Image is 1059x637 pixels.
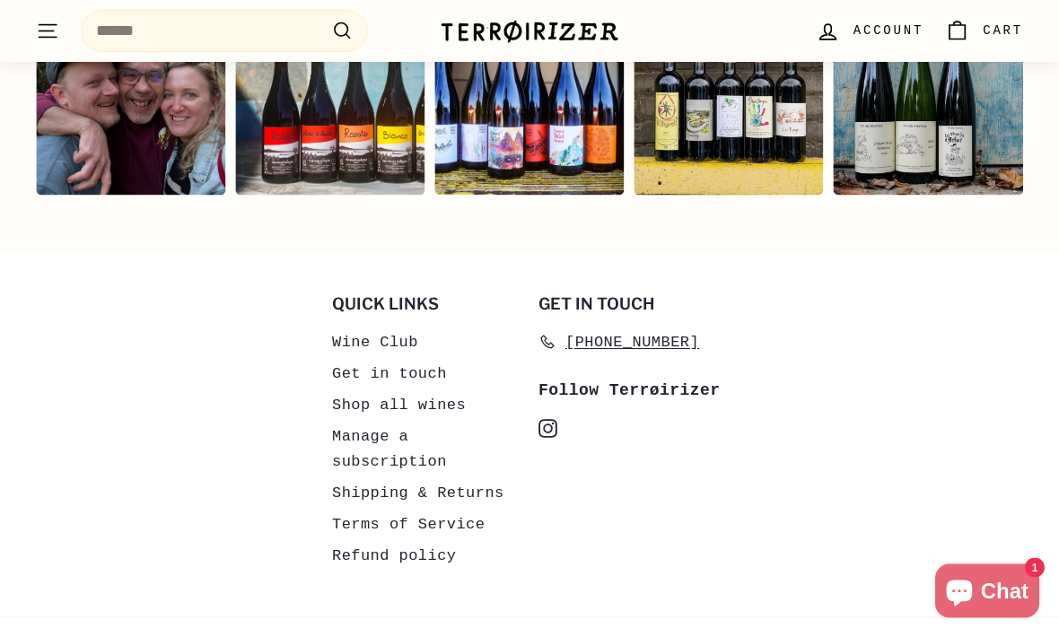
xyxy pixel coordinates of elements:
div: Instagram post opens in a popup [434,7,624,196]
a: Get in touch [332,359,447,390]
div: Instagram post opens in a popup [235,7,424,196]
div: Instagram post opens in a popup [635,7,824,196]
h2: Quick links [332,296,521,314]
a: Refund policy [332,541,456,572]
a: Shipping & Returns [332,478,504,510]
div: Instagram post opens in a popup [36,7,225,196]
a: Account [805,4,934,57]
a: Terms of Service [332,510,485,541]
span: [PHONE_NUMBER] [565,331,699,355]
div: Follow Terrøirizer [538,379,727,405]
span: Cart [983,21,1023,40]
a: Cart [934,4,1034,57]
a: Shop all wines [332,390,466,422]
h2: Get in touch [538,296,727,314]
inbox-online-store-chat: Shopify online store chat [930,564,1045,623]
span: Account [853,21,923,40]
div: Instagram post opens in a popup [834,7,1023,196]
a: Wine Club [332,327,418,359]
a: Manage a subscription [332,422,521,477]
a: [PHONE_NUMBER] [538,327,699,359]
